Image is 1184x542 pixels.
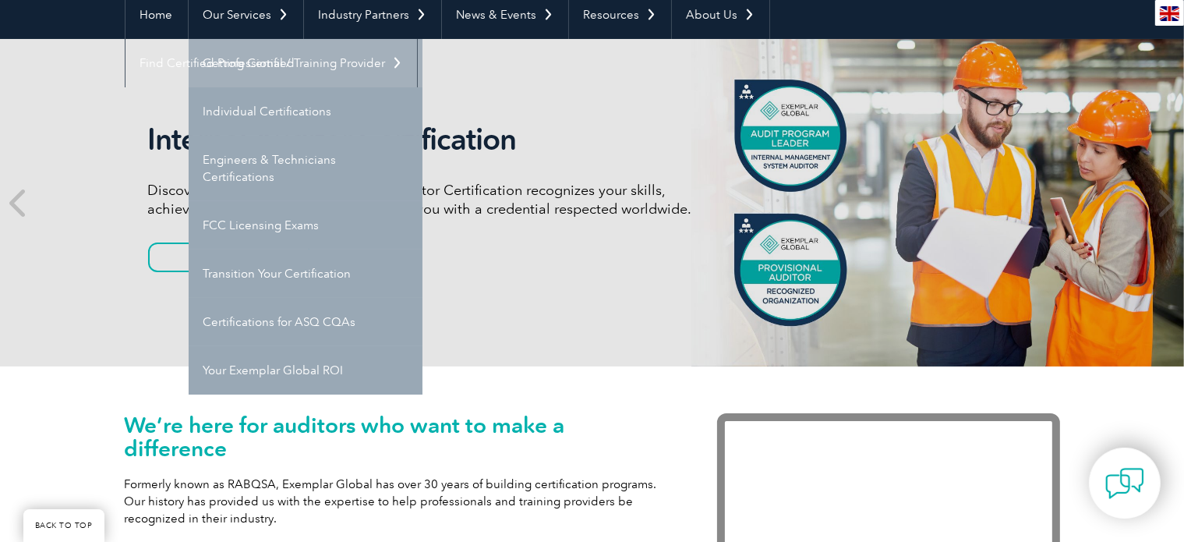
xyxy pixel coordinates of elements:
h2: Internal Auditor Certification [148,122,733,158]
img: contact-chat.png [1105,464,1144,503]
a: BACK TO TOP [23,509,104,542]
a: Find Certified Professional / Training Provider [125,39,417,87]
a: Certifications for ASQ CQAs [189,298,422,346]
a: Your Exemplar Global ROI [189,346,422,395]
a: Individual Certifications [189,87,422,136]
p: Formerly known as RABQSA, Exemplar Global has over 30 years of building certification programs. O... [125,476,670,527]
a: Learn More [148,243,310,272]
h1: We’re here for auditors who want to make a difference [125,413,670,460]
img: en [1160,6,1179,21]
a: Transition Your Certification [189,250,422,298]
a: Engineers & Technicians Certifications [189,136,422,201]
p: Discover how our redesigned Internal Auditor Certification recognizes your skills, achievements, ... [148,181,733,218]
a: FCC Licensing Exams [189,201,422,250]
